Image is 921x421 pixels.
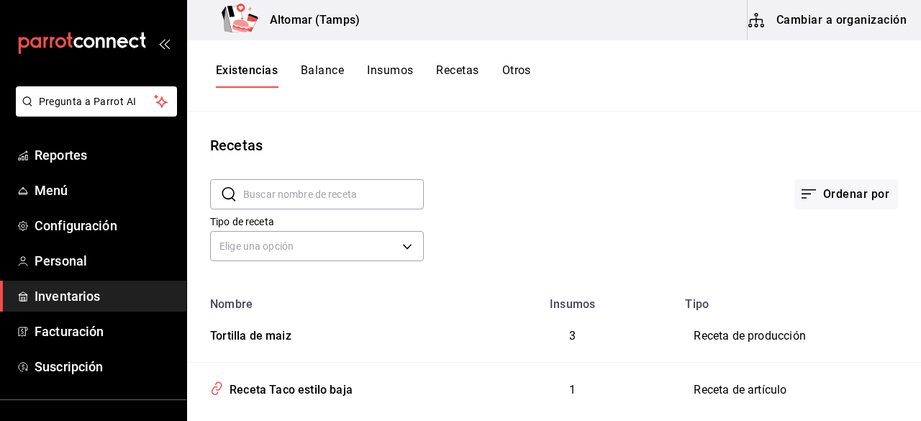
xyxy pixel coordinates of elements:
[10,104,177,119] a: Pregunta a Parrot AI
[35,145,175,165] span: Reportes
[676,311,921,362] td: Receta de producción
[468,289,677,311] th: Insumos
[35,357,175,376] span: Suscripción
[210,217,424,227] label: Tipo de receta
[216,63,531,88] div: navigation tabs
[794,179,898,209] button: Ordenar por
[569,383,576,397] span: 1
[367,63,413,88] button: Insumos
[224,376,353,399] div: Receta Taco estilo baja
[39,94,155,109] span: Pregunta a Parrot AI
[204,322,291,345] div: Tortilla de maiz
[35,216,175,235] span: Configuración
[210,231,424,261] div: Elige una opción
[569,329,576,343] span: 3
[35,251,175,271] span: Personal
[258,12,360,29] h3: Altomar (Tamps)
[243,180,424,209] input: Buscar nombre de receta
[676,289,921,311] th: Tipo
[158,37,170,49] button: open_drawer_menu
[502,63,531,88] button: Otros
[436,63,478,88] button: Recetas
[301,63,344,88] button: Balance
[35,181,175,200] span: Menú
[210,135,263,156] div: Recetas
[676,362,921,419] td: Receta de artículo
[187,289,468,311] th: Nombre
[35,322,175,341] span: Facturación
[216,63,278,88] button: Existencias
[35,286,175,306] span: Inventarios
[16,86,177,117] button: Pregunta a Parrot AI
